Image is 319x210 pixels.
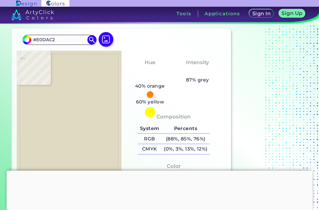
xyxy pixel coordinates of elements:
[130,68,170,82] h3: Orangy Yellow
[167,162,181,171] h4: Color
[189,68,206,75] h3: Pale
[161,144,210,154] h5: (0%, 3%, 13%, 12%)
[11,9,54,20] img: logo_artyclick_colors_white.svg
[145,58,155,67] h4: Hue
[253,11,270,16] h5: Sign In
[16,1,37,6] img: ArtyClick Design logo
[283,11,302,16] h5: Sign Up
[138,124,161,134] h5: System
[134,98,167,106] h5: 60% yellow
[20,54,118,183] img: 268aaaa8-2fe3-47da-84ac-2a7f22b5ce6c
[7,171,313,208] iframe: Advertisement
[138,144,161,154] h5: CMYK
[205,11,240,16] h3: Applications
[99,32,113,47] img: icon picture
[133,82,167,90] h5: 40% orange
[186,58,209,67] h4: Intensity
[87,35,96,44] img: icon search
[31,36,88,44] input: type color..
[233,15,310,194] iframe: Advertisement
[161,134,210,144] h5: (88%, 85%, 76%)
[156,112,191,121] h4: Composition
[250,10,273,17] a: Sign In
[280,10,304,17] a: Sign Up
[186,76,209,84] h5: 87% grey
[138,134,161,144] h5: RGB
[161,124,210,134] h5: Percents
[177,11,191,16] h3: Tools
